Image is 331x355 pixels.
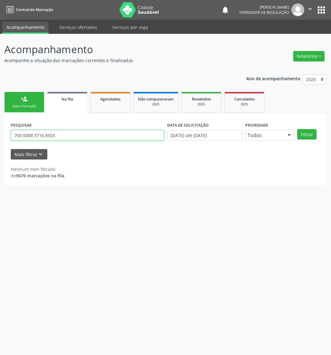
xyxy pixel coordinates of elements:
div: [PERSON_NAME] [239,5,289,10]
div: de [11,172,64,179]
button: Filtrar [297,129,317,140]
label: PESQUISAR [11,120,32,130]
i:  [307,6,313,12]
span: Não compareceram [138,97,174,102]
span: Resolvidos [192,97,211,102]
p: Acompanhamento [4,42,230,57]
span: Operador de regulação [239,10,289,15]
button: notifications [221,6,230,14]
img: img [291,3,304,16]
button:  [304,3,316,16]
div: person_add [21,96,28,102]
span: Na fila [61,97,73,102]
p: Ano de acompanhamento [246,74,301,82]
div: 2025 [138,102,174,107]
div: Nenhum item filtrado [11,166,64,172]
label: Prioridade [245,120,268,130]
span: Central de Marcação [16,7,53,12]
input: Nome, CNS [11,130,164,140]
a: Acompanhamento [2,22,49,34]
a: Serviços por vaga [108,22,152,33]
label: DATA DE SOLICITAÇÃO [167,120,209,130]
input: Selecione um intervalo [167,130,242,140]
div: Nova marcação [9,104,40,108]
a: Central de Marcação [4,5,53,15]
a: Serviços ofertados [55,22,101,33]
div: 2025 [229,102,260,107]
span: Todos [247,132,282,138]
p: Acompanhe a situação das marcações correntes e finalizadas [4,57,230,64]
button: apps [316,5,327,15]
strong: 9670 marcações na fila [16,173,64,179]
button: Mais filtroskeyboard_arrow_down [11,149,47,160]
div: 2025 [186,102,217,107]
span: Agendados [100,97,120,102]
span: Cancelados [234,97,255,102]
button: Relatórios [293,51,325,61]
i: keyboard_arrow_down [37,151,44,158]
